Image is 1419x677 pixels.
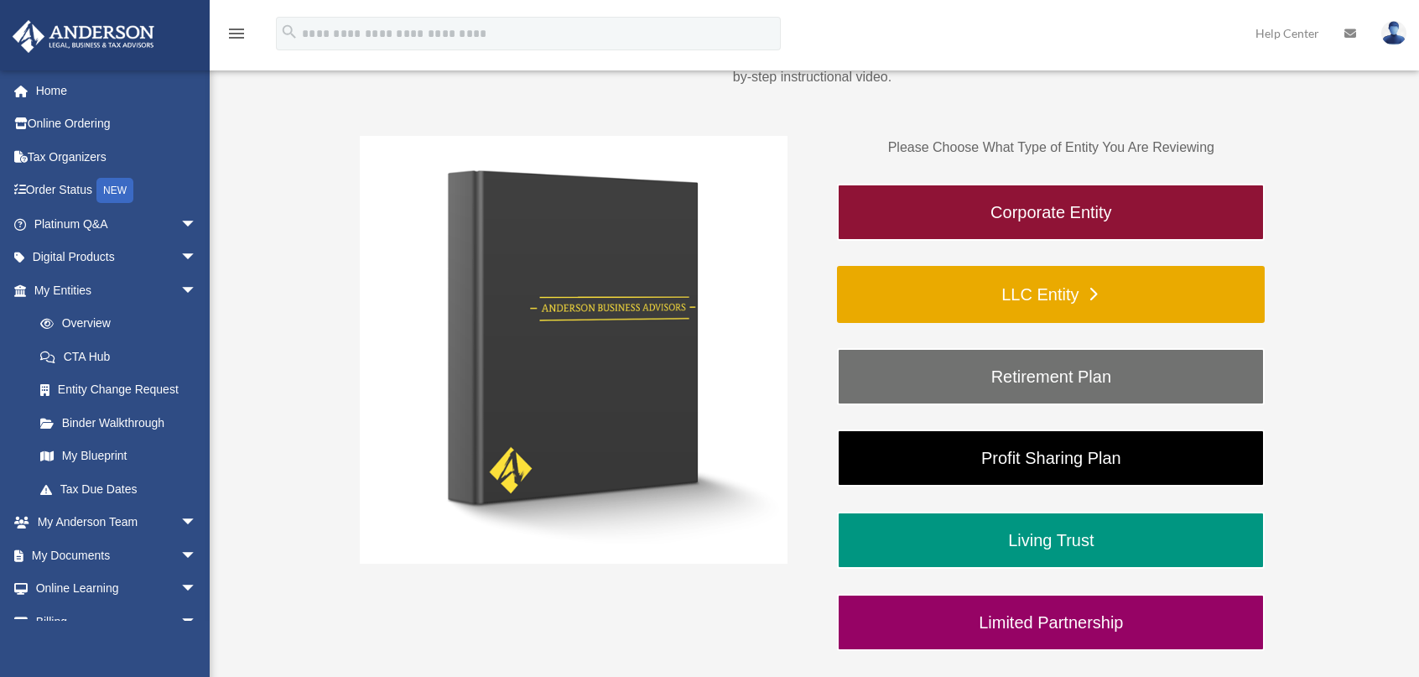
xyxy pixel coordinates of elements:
img: User Pic [1381,21,1406,45]
a: Profit Sharing Plan [837,430,1265,487]
a: Overview [23,307,222,341]
a: My Documentsarrow_drop_down [12,539,222,572]
a: Tax Due Dates [23,472,222,506]
span: arrow_drop_down [180,605,214,639]
a: Online Learningarrow_drop_down [12,572,222,606]
a: Corporate Entity [837,184,1265,241]
a: Billingarrow_drop_down [12,605,222,638]
a: Retirement Plan [837,348,1265,405]
a: Digital Productsarrow_drop_down [12,241,222,274]
a: Entity Change Request [23,373,222,407]
div: NEW [96,178,133,203]
a: Home [12,74,222,107]
a: My Blueprint [23,440,222,473]
a: My Anderson Teamarrow_drop_down [12,506,222,539]
a: Limited Partnership [837,594,1265,651]
span: arrow_drop_down [180,241,214,275]
a: My Entitiesarrow_drop_down [12,273,222,307]
a: menu [226,29,247,44]
a: Living Trust [837,512,1265,569]
span: arrow_drop_down [180,273,214,308]
img: Anderson Advisors Platinum Portal [8,20,159,53]
a: Online Ordering [12,107,222,141]
span: arrow_drop_down [180,539,214,573]
span: arrow_drop_down [180,207,214,242]
a: Tax Organizers [12,140,222,174]
span: arrow_drop_down [180,572,214,607]
a: Binder Walkthrough [23,406,214,440]
a: LLC Entity [837,266,1265,323]
a: Order StatusNEW [12,174,222,208]
i: search [280,23,299,41]
i: menu [226,23,247,44]
a: Platinum Q&Aarrow_drop_down [12,207,222,241]
p: Please Choose What Type of Entity You Are Reviewing [837,136,1265,159]
a: CTA Hub [23,340,222,373]
span: arrow_drop_down [180,506,214,540]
